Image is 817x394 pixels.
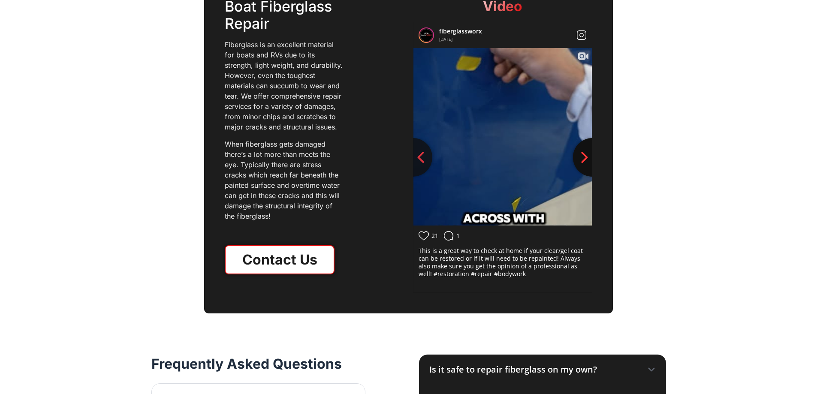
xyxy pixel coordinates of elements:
[413,48,592,226] a: This is a great way to check at home if your clear/gel coat can be restored o...
[394,138,432,177] button: Previous slide
[456,233,460,239] div: 1
[419,271,587,280] a: This is a great way to check at home if your clear/gel coat can be restored or if it will need to...
[420,29,432,41] img: fiberglassworx
[431,233,438,239] div: 21
[573,138,612,177] button: Next slide
[439,35,482,43] div: [DATE]
[151,355,342,373] h2: Frequently Asked Questions
[225,39,344,132] p: Fiberglass is an excellent material for boats and RVs due to its strength, light weight, and dura...
[439,27,482,35] a: fiberglassworx
[429,363,597,376] div: Is it safe to repair fiberglass on my own?
[225,139,344,221] p: When fiberglass gets damaged there’s a lot more than meets the eye. Typically there are stress cr...
[225,228,344,238] p: ‍
[419,247,587,278] div: This is a great way to check at home if your clear/gel coat can be restored or if it will need to...
[443,231,465,242] a: 1
[225,245,335,274] a: Contact Us
[419,231,443,242] a: 21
